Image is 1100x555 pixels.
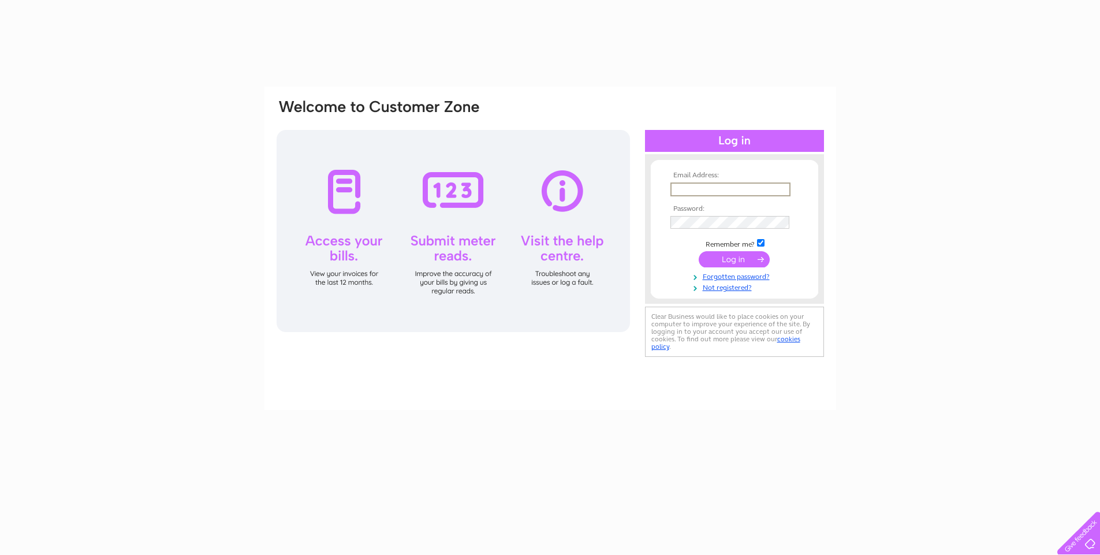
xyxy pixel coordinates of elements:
[699,251,770,267] input: Submit
[670,281,801,292] a: Not registered?
[645,307,824,357] div: Clear Business would like to place cookies on your computer to improve your experience of the sit...
[651,335,800,351] a: cookies policy
[670,270,801,281] a: Forgotten password?
[668,172,801,180] th: Email Address:
[668,205,801,213] th: Password:
[668,237,801,249] td: Remember me?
